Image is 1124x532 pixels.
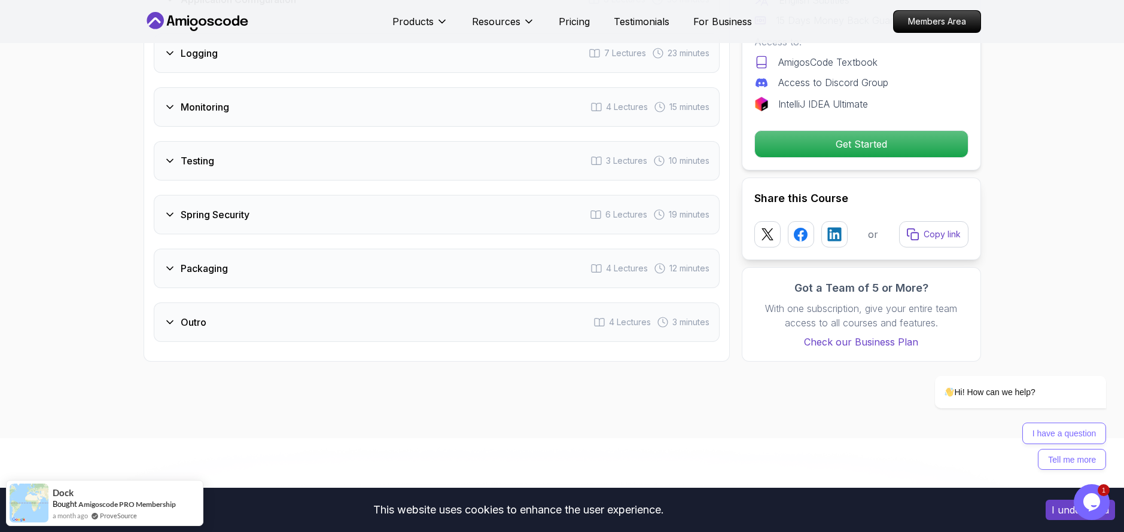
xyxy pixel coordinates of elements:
[899,221,968,247] button: Copy link
[181,154,214,168] h3: Testing
[778,55,878,69] p: AmigosCode Textbook
[754,280,968,296] h3: Got a Team of 5 or More?
[154,141,720,181] button: Testing3 Lectures 10 minutes
[754,301,968,330] p: With one subscription, give your entire team access to all courses and features.
[754,130,968,158] button: Get Started
[894,11,980,32] p: Members Area
[181,100,229,114] h3: Monitoring
[559,14,590,29] a: Pricing
[669,262,709,274] span: 12 minutes
[154,249,720,288] button: Packaging4 Lectures 12 minutes
[606,101,648,113] span: 4 Lectures
[181,46,218,60] h3: Logging
[9,497,1028,523] div: This website uses cookies to enhance the user experience.
[1074,484,1112,520] iframe: chat widget
[53,499,77,509] span: Bought
[754,190,968,207] h2: Share this Course
[472,14,520,29] p: Resources
[672,316,709,328] span: 3 minutes
[181,207,249,222] h3: Spring Security
[10,484,48,522] img: provesource social proof notification image
[614,14,669,29] a: Testimonials
[53,510,88,521] span: a month ago
[754,335,968,349] a: Check our Business Plan
[604,47,646,59] span: 7 Lectures
[154,33,720,73] button: Logging7 Lectures 23 minutes
[669,155,709,167] span: 10 minutes
[100,512,137,519] a: ProveSource
[1046,500,1115,520] button: Accept cookies
[668,47,709,59] span: 23 minutes
[53,488,74,498] span: Dock
[154,302,720,342] button: Outro4 Lectures 3 minutes
[472,14,535,38] button: Resources
[693,14,752,29] a: For Business
[669,101,709,113] span: 15 minutes
[755,131,968,157] p: Get Started
[897,268,1112,478] iframe: chat widget
[778,97,868,111] p: IntelliJ IDEA Ultimate
[606,262,648,274] span: 4 Lectures
[778,75,888,90] p: Access to Discord Group
[154,87,720,127] button: Monitoring4 Lectures 15 minutes
[78,500,176,509] a: Amigoscode PRO Membership
[181,315,206,329] h3: Outro
[392,14,434,29] p: Products
[609,316,651,328] span: 4 Lectures
[868,227,878,241] p: or
[392,14,448,38] button: Products
[605,209,647,221] span: 6 Lectures
[606,155,647,167] span: 3 Lectures
[669,209,709,221] span: 19 minutes
[924,228,961,240] p: Copy link
[154,195,720,234] button: Spring Security6 Lectures 19 minutes
[754,97,769,111] img: jetbrains logo
[893,10,981,33] a: Members Area
[181,261,228,276] h3: Packaging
